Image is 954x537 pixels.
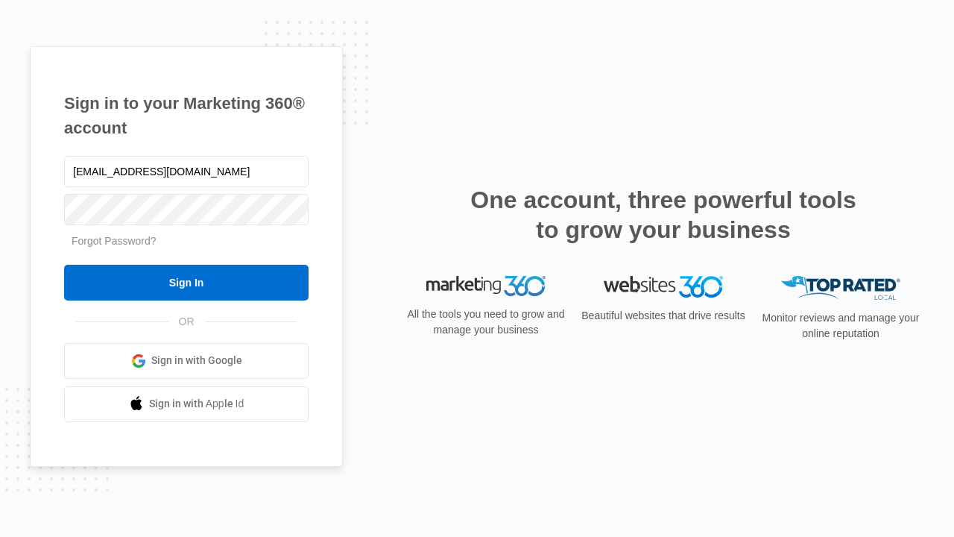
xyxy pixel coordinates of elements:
[426,276,546,297] img: Marketing 360
[64,265,309,301] input: Sign In
[757,310,924,342] p: Monitor reviews and manage your online reputation
[64,156,309,187] input: Email
[604,276,723,298] img: Websites 360
[781,276,900,301] img: Top Rated Local
[151,353,242,368] span: Sign in with Google
[64,91,309,140] h1: Sign in to your Marketing 360® account
[168,314,205,330] span: OR
[580,308,747,324] p: Beautiful websites that drive results
[466,185,861,245] h2: One account, three powerful tools to grow your business
[64,386,309,422] a: Sign in with Apple Id
[402,307,569,338] p: All the tools you need to grow and manage your business
[149,396,244,412] span: Sign in with Apple Id
[72,235,157,247] a: Forgot Password?
[64,343,309,379] a: Sign in with Google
